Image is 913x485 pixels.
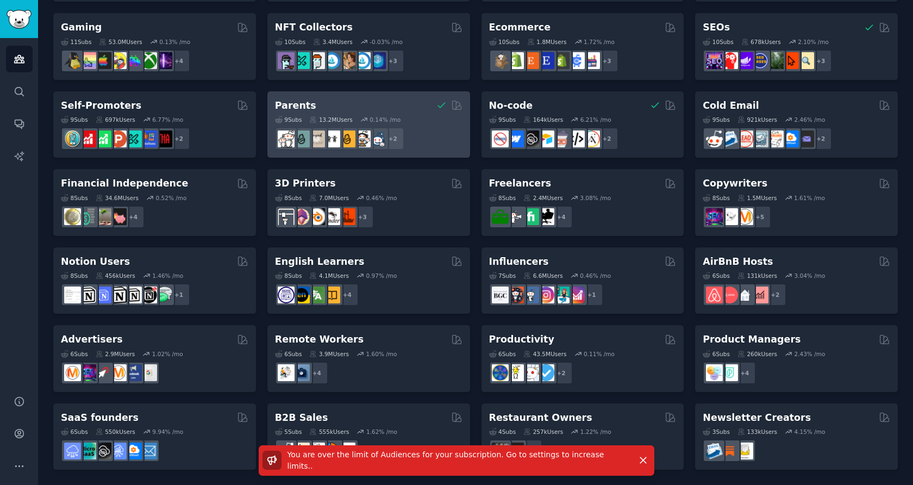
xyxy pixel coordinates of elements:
img: advertising [110,364,127,381]
div: + 3 [596,49,618,72]
div: + 2 [520,439,542,462]
img: 3Dprinting [278,208,295,225]
img: Notiontemplates [64,287,81,303]
img: languagelearning [278,287,295,303]
div: 2.10 % /mo [798,38,829,46]
img: webflow [507,130,524,147]
img: reviewmyshopify [553,52,570,69]
div: 6.21 % /mo [580,116,611,123]
div: 2.46 % /mo [794,116,825,123]
img: shopify [507,52,524,69]
div: 6 Sub s [61,428,88,436]
img: nocodelowcode [553,130,570,147]
div: 260k Users [737,350,777,358]
div: 0.11 % /mo [584,350,615,358]
div: + 4 [733,362,756,384]
img: Substack [721,443,738,459]
img: AppIdeas [64,130,81,147]
div: + 4 [336,283,359,306]
h2: Productivity [489,333,554,346]
div: 2.9M Users [96,350,135,358]
img: youtubepromotion [79,130,96,147]
div: 1.62 % /mo [366,428,397,436]
img: ProductHunters [110,130,127,147]
img: b2b_sales [767,130,784,147]
div: 678k Users [741,38,781,46]
div: 7.0M Users [309,194,349,202]
div: 8 Sub s [61,272,88,279]
img: Emailmarketing [706,443,723,459]
div: 2.43 % /mo [794,350,825,358]
div: 4.1M Users [309,272,349,279]
h2: Influencers [489,255,549,269]
div: 456k Users [96,272,135,279]
h2: Advertisers [61,333,123,346]
img: beyondthebump [308,130,325,147]
div: 164k Users [523,116,563,123]
img: googleads [140,364,157,381]
div: 5 Sub s [275,428,302,436]
img: SingleParents [293,130,310,147]
img: SaaS_Email_Marketing [140,443,157,459]
h2: Gaming [61,21,102,34]
div: 921k Users [737,116,777,123]
img: Freelancers [537,208,554,225]
img: betatests [140,130,157,147]
img: InstagramGrowthTips [568,287,585,303]
img: fatFIRE [110,208,127,225]
div: 1.02 % /mo [152,350,183,358]
div: + 2 [550,362,573,384]
div: 131k Users [737,272,777,279]
img: b2b_sales [308,443,325,459]
div: 1.5M Users [737,194,777,202]
img: NoCodeSaaS [522,130,539,147]
img: nocode [492,130,509,147]
img: ender3 [323,208,340,225]
img: EtsySellers [537,52,554,69]
div: 4.15 % /mo [794,428,825,436]
h2: Remote Workers [275,333,364,346]
div: 53.0M Users [99,38,142,46]
img: Airtable [537,130,554,147]
div: 9 Sub s [275,116,302,123]
h2: Product Managers [703,333,801,346]
div: + 2 [596,127,618,150]
div: 1.8M Users [527,38,567,46]
div: 8 Sub s [61,194,88,202]
div: + 3 [351,206,374,228]
img: microsaas [79,443,96,459]
img: LearnEnglishOnReddit [323,287,340,303]
img: selfpromotion [95,130,111,147]
div: + 2 [764,283,786,306]
img: restaurantowners [492,443,509,459]
img: GoogleSearchConsole [782,52,799,69]
img: gamers [125,52,142,69]
img: SEO_cases [752,52,768,69]
img: XboxGamers [140,52,157,69]
img: UKPersonalFinance [64,208,81,225]
img: sales [278,443,295,459]
img: NoCodeSaaS [95,443,111,459]
div: 555k Users [309,428,349,436]
div: 3 Sub s [703,428,730,436]
img: EnglishLearning [293,287,310,303]
img: RemoteJobs [278,364,295,381]
img: ProductManagement [706,364,723,381]
div: 3.4M Users [313,38,353,46]
img: Newsletters [736,443,753,459]
div: 9 Sub s [61,116,88,123]
div: 6 Sub s [703,350,730,358]
div: 9.94 % /mo [152,428,183,436]
img: FinancialPlanning [79,208,96,225]
img: LifeProTips [492,364,509,381]
img: getdisciplined [537,364,554,381]
h2: NFT Collectors [275,21,353,34]
img: influencermarketing [553,287,570,303]
h2: Parents [275,99,316,113]
img: ProductMgmt [721,364,738,381]
img: TestMyApp [155,130,172,147]
img: seogrowth [736,52,753,69]
img: GamerPals [110,52,127,69]
h2: No-code [489,99,533,113]
div: + 4 [305,362,328,384]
